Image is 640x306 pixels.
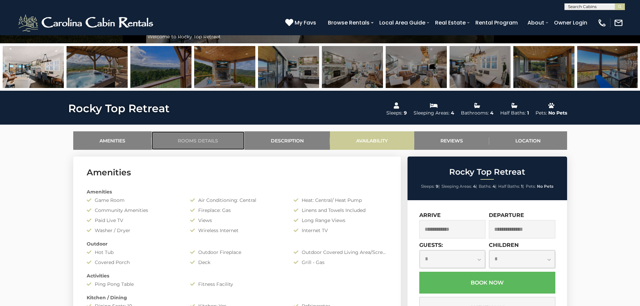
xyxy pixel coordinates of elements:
div: Welcome to Rocky Top Retreat [144,30,496,43]
img: 165206876 [130,46,191,88]
span: My Favs [295,18,316,27]
img: 165422486 [3,46,64,88]
div: Fitness Facility [185,281,289,288]
a: Real Estate [432,17,469,29]
div: Amenities [82,188,392,195]
img: mail-regular-white.png [614,18,623,28]
div: Kitchen / Dining [82,294,392,301]
div: Outdoor Covered Living Area/Screened Porch [289,249,392,256]
strong: No Pets [537,184,553,189]
button: Book Now [419,272,555,294]
img: 165420060 [322,46,383,88]
h2: Rocky Top Retreat [409,168,565,176]
div: Outdoor Fireplace [185,249,289,256]
strong: 4 [473,184,476,189]
a: My Favs [285,18,318,27]
a: Browse Rentals [325,17,373,29]
h3: Amenities [87,167,387,178]
label: Arrive [419,212,441,218]
div: Fireplace: Gas [185,207,289,214]
strong: 9 [436,184,438,189]
span: Baths: [479,184,492,189]
img: 165212962 [194,46,255,88]
label: Departure [489,212,524,218]
div: Deck [185,259,289,266]
div: Washer / Dryer [82,227,185,234]
a: About [524,17,548,29]
strong: 4 [493,184,495,189]
span: Sleeping Areas: [441,184,472,189]
a: Amenities [73,131,152,150]
img: 165422485 [258,46,319,88]
a: Reviews [414,131,489,150]
img: 165212963 [513,46,574,88]
div: Long Range Views [289,217,392,224]
div: Outdoor [82,241,392,247]
li: | [498,182,524,191]
img: phone-regular-white.png [597,18,607,28]
li: | [421,182,440,191]
span: Half Baths: [498,184,520,189]
div: Ping Pong Table [82,281,185,288]
a: Description [245,131,330,150]
div: Hot Tub [82,249,185,256]
a: Local Area Guide [376,17,429,29]
div: Activities [82,272,392,279]
a: Location [489,131,567,150]
a: Rental Program [472,17,521,29]
div: Paid Live TV [82,217,185,224]
a: Rooms Details [152,131,245,150]
div: Heat: Central/ Heat Pump [289,197,392,204]
div: Linens and Towels Included [289,207,392,214]
label: Guests: [419,242,443,248]
div: Game Room [82,197,185,204]
div: Internet TV [289,227,392,234]
div: Grill - Gas [289,259,392,266]
li: | [441,182,477,191]
div: Covered Porch [82,259,185,266]
img: 165422456 [386,46,447,88]
a: Owner Login [551,17,591,29]
div: Air Conditioning: Central [185,197,289,204]
a: Availability [330,131,414,150]
span: Sleeps: [421,184,435,189]
div: Community Amenities [82,207,185,214]
span: Pets: [526,184,536,189]
strong: 1 [521,184,523,189]
div: Wireless Internet [185,227,289,234]
img: White-1-2.png [17,13,156,33]
label: Children [489,242,519,248]
div: Views [185,217,289,224]
li: | [479,182,497,191]
img: 165290616 [67,46,128,88]
img: 165422492 [450,46,511,88]
img: 165420820 [577,46,638,88]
